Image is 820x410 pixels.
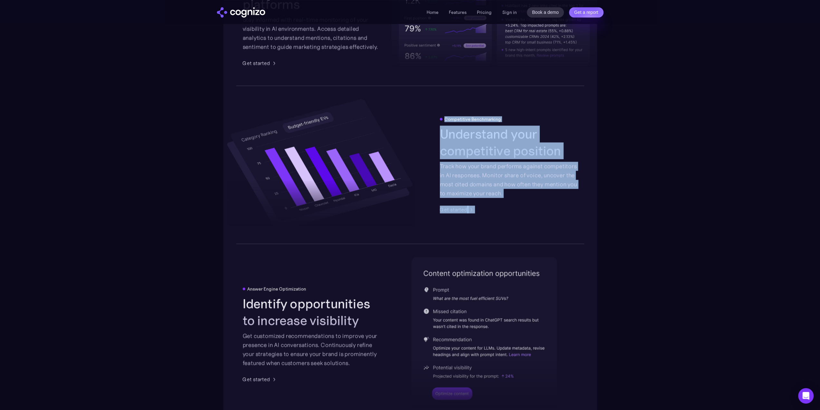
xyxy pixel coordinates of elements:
a: Pricing [477,9,492,15]
a: Sign in [502,8,516,16]
a: Book a demo [527,7,564,17]
div: Track how your brand performs against competitors in AI responses. Monitor share of voice, uncove... [440,162,578,198]
div: Get started [440,205,467,213]
div: Get started [243,375,270,383]
a: Get started [440,205,475,213]
h2: Understand your competitive position [440,125,578,159]
div: Open Intercom Messenger [798,388,814,404]
h2: Identify opportunities to increase visibility [243,295,381,329]
a: Get a report [569,7,603,17]
div: Stay informed with real-time monitoring of your visibility in AI environments. Access detailed an... [243,15,381,51]
div: Get customized recommendations to improve your presence in AI conversations. Continuously refine ... [243,331,381,367]
div: Answer Engine Optimization [247,286,306,291]
a: Home [427,9,439,15]
a: home [217,7,265,17]
div: Get started [243,59,270,67]
a: Get started [243,375,278,383]
a: Features [449,9,467,15]
img: cognizo logo [217,7,265,17]
a: Get started [243,59,278,67]
div: Competitive Benchmarking [444,116,501,122]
